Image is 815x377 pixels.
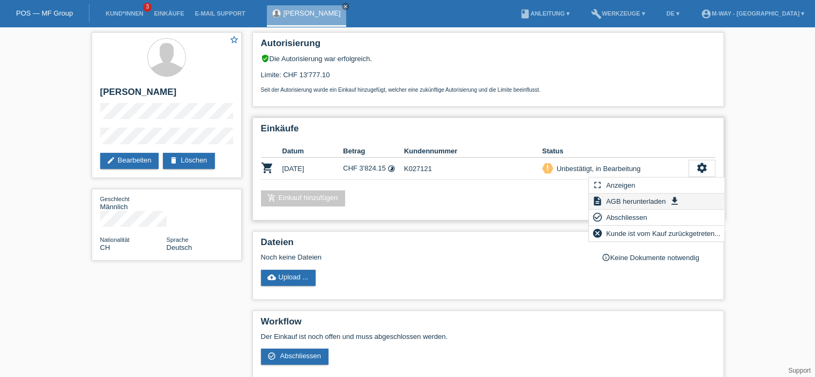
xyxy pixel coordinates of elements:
div: Männlich [100,195,167,211]
span: Deutsch [167,243,192,252]
td: [DATE] [282,158,343,180]
span: Abschliessen [604,211,649,224]
p: Der Einkauf ist noch offen und muss abgeschlossen werden. [261,332,715,341]
a: Einkäufe [148,10,189,17]
div: Die Autorisierung war erfolgreich. [261,54,715,63]
h2: Dateien [261,237,715,253]
i: verified_user [261,54,270,63]
td: CHF 3'824.15 [343,158,404,180]
div: Limite: CHF 13'777.10 [261,63,715,93]
h2: [PERSON_NAME] [100,87,233,103]
span: Abschliessen [280,352,321,360]
p: Seit der Autorisierung wurde ein Einkauf hinzugefügt, welcher eine zukünftige Autorisierung und d... [261,87,715,93]
a: E-Mail Support [190,10,251,17]
div: Noch keine Dateien [261,253,588,261]
i: check_circle_outline [592,212,602,223]
i: account_circle [701,9,712,19]
i: priority_high [544,164,551,172]
a: cloud_uploadUpload ... [261,270,316,286]
i: book [520,9,530,19]
a: check_circle_outline Abschliessen [261,349,329,365]
div: Unbestätigt, in Bearbeitung [554,163,641,174]
th: Betrag [343,145,404,158]
span: Geschlecht [100,196,130,202]
span: Schweiz [100,243,110,252]
a: buildWerkzeuge ▾ [586,10,650,17]
i: star_border [229,35,239,45]
a: bookAnleitung ▾ [514,10,575,17]
i: build [591,9,602,19]
i: edit [107,156,115,165]
th: Kundennummer [404,145,542,158]
i: get_app [669,196,680,206]
th: Datum [282,145,343,158]
h2: Einkäufe [261,123,715,139]
i: add_shopping_cart [267,194,276,202]
i: POSP00026649 [261,161,274,174]
a: star_border [229,35,239,46]
a: [PERSON_NAME] [283,9,341,17]
a: editBearbeiten [100,153,159,169]
div: Keine Dokumente notwendig [602,253,715,262]
span: 3 [143,3,152,12]
span: Anzeigen [604,179,637,191]
a: POS — MF Group [16,9,73,17]
th: Status [542,145,689,158]
td: K027121 [404,158,542,180]
a: account_circlem-way - [GEOGRAPHIC_DATA] ▾ [696,10,810,17]
i: close [343,4,348,9]
a: Support [788,367,811,374]
h2: Workflow [261,316,715,332]
i: info_outline [602,253,610,262]
a: add_shopping_cartEinkauf hinzufügen [261,190,346,206]
span: AGB herunterladen [604,195,667,208]
span: Nationalität [100,236,130,243]
i: fullscreen [592,180,602,190]
a: Kund*innen [100,10,148,17]
i: settings [696,162,708,174]
i: 24 Raten [387,165,395,173]
a: deleteLöschen [163,153,214,169]
i: check_circle_outline [267,352,276,360]
h2: Autorisierung [261,38,715,54]
i: delete [169,156,178,165]
a: close [342,3,349,10]
i: description [592,196,602,206]
span: Sprache [167,236,189,243]
a: DE ▾ [661,10,685,17]
i: cloud_upload [267,273,276,282]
